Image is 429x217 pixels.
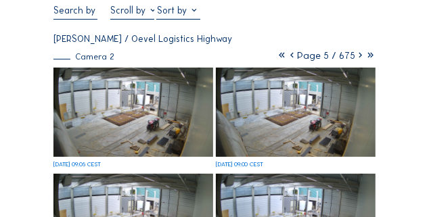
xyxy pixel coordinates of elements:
div: Camera 2 [53,53,114,62]
img: image_53721371 [53,68,213,158]
div: [PERSON_NAME] / Oevel Logistics Highway [53,34,232,44]
span: Page 5 / 675 [297,49,355,62]
input: Search by date 󰅀 [53,5,97,16]
img: image_53721204 [216,68,376,158]
div: [DATE] 09:00 CEST [216,162,264,168]
div: [DATE] 09:05 CEST [53,162,101,168]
